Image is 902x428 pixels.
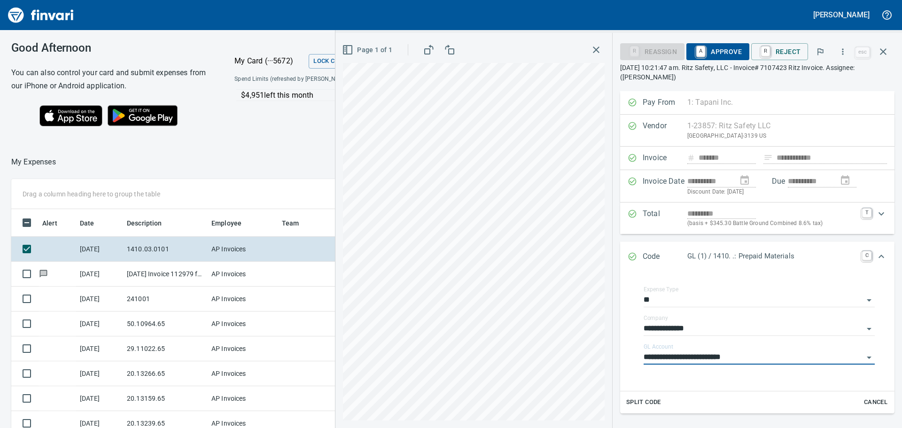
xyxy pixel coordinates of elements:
[863,351,876,364] button: Open
[626,397,661,408] span: Split Code
[208,386,278,411] td: AP Invoices
[42,218,57,229] span: Alert
[761,46,770,56] a: R
[863,397,888,408] span: Cancel
[127,218,162,229] span: Description
[123,311,208,336] td: 50.10964.65
[123,287,208,311] td: 241001
[23,189,160,199] p: Drag a column heading here to group the table
[855,47,870,57] a: esc
[76,336,123,361] td: [DATE]
[624,395,663,410] button: Split Code
[127,218,174,229] span: Description
[211,218,241,229] span: Employee
[123,237,208,262] td: 1410.03.0101
[853,40,894,63] span: Close invoice
[313,56,347,67] span: Lock Card
[832,41,853,62] button: More
[620,202,894,234] div: Expand
[11,156,56,168] nav: breadcrumb
[80,218,94,229] span: Date
[76,287,123,311] td: [DATE]
[863,294,876,307] button: Open
[282,218,299,229] span: Team
[39,105,102,126] img: Download on the App Store
[862,251,871,260] a: C
[643,251,687,263] p: Code
[687,251,856,262] p: GL (1) / 1410. .: Prepaid Materials
[309,54,351,69] button: Lock Card
[123,262,208,287] td: [DATE] Invoice 112979 from NAPA AUTO PARTS (1-10687)
[76,237,123,262] td: [DATE]
[643,208,687,228] p: Total
[102,100,183,131] img: Get it on Google Play
[234,75,400,84] span: Spend Limits (refreshed by [PERSON_NAME] [DATE])
[696,46,705,56] a: A
[344,44,392,56] span: Page 1 of 1
[620,63,894,82] p: [DATE] 10:21:47 am. Ritz Safety, LLC - Invoice# 7107423 Ritz Invoice. Assignee: ([PERSON_NAME])
[211,218,254,229] span: Employee
[208,237,278,262] td: AP Invoices
[686,43,749,60] button: AApprove
[241,90,431,101] p: $4,951 left this month
[620,272,894,413] div: Expand
[80,218,107,229] span: Date
[123,386,208,411] td: 20.13159.65
[76,386,123,411] td: [DATE]
[282,218,311,229] span: Team
[234,55,305,67] p: My Card (···5672)
[39,271,48,277] span: Has messages
[751,43,808,60] button: RReject
[123,336,208,361] td: 29.11022.65
[861,395,891,410] button: Cancel
[644,287,678,292] label: Expense Type
[694,44,742,60] span: Approve
[11,66,211,93] h6: You can also control your card and submit expenses from our iPhone or Android application.
[811,8,872,22] button: [PERSON_NAME]
[644,344,673,350] label: GL Account
[42,218,70,229] span: Alert
[76,311,123,336] td: [DATE]
[687,219,856,228] p: (basis + $345.30 Battle Ground Combined 8.6% tax)
[862,208,871,218] a: T
[863,322,876,335] button: Open
[644,315,668,321] label: Company
[123,361,208,386] td: 20.13266.65
[208,336,278,361] td: AP Invoices
[208,311,278,336] td: AP Invoices
[11,156,56,168] p: My Expenses
[620,47,684,55] div: Reassign
[208,262,278,287] td: AP Invoices
[810,41,831,62] button: Flag
[759,44,801,60] span: Reject
[813,10,870,20] h5: [PERSON_NAME]
[208,361,278,386] td: AP Invoices
[6,4,76,26] img: Finvari
[620,241,894,272] div: Expand
[76,262,123,287] td: [DATE]
[208,287,278,311] td: AP Invoices
[340,41,396,59] button: Page 1 of 1
[11,41,211,54] h3: Good Afternoon
[76,361,123,386] td: [DATE]
[227,101,432,110] p: Online and foreign allowed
